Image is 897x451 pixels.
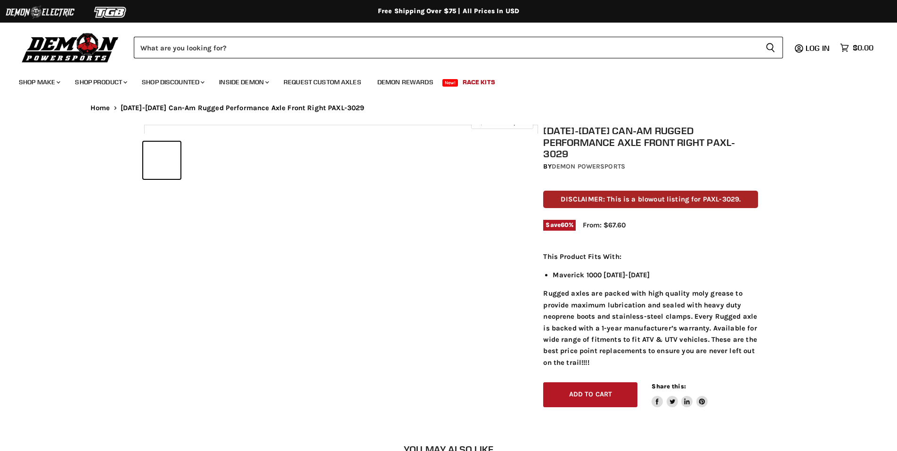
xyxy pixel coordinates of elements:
[543,382,637,407] button: Add to cart
[543,125,758,160] h1: [DATE]-[DATE] Can-Am Rugged Performance Axle Front Right PAXL-3029
[801,44,835,52] a: Log in
[543,161,758,172] div: by
[543,251,758,262] p: This Product Fits With:
[835,41,878,55] a: $0.00
[476,119,528,126] span: Click to expand
[442,79,458,87] span: New!
[652,382,708,407] aside: Share this:
[569,390,612,398] span: Add to cart
[553,269,758,281] li: Maverick 1000 [DATE]-[DATE]
[806,43,830,53] span: Log in
[121,104,365,112] span: [DATE]-[DATE] Can-Am Rugged Performance Axle Front Right PAXL-3029
[583,221,626,229] span: From: $67.60
[143,142,180,179] button: 2016-2018 Can-Am Rugged Performance Axle Front Right PAXL-3029 thumbnail
[456,72,502,92] a: Race Kits
[90,104,110,112] a: Home
[543,191,758,208] p: DISCLAIMER: This is a blowout listing for PAXL-3029.
[552,162,625,170] a: Demon Powersports
[72,7,825,16] div: Free Shipping Over $75 | All Prices In USD
[212,72,275,92] a: Inside Demon
[19,31,122,64] img: Demon Powersports
[134,37,783,58] form: Product
[853,43,873,52] span: $0.00
[134,37,758,58] input: Search
[12,72,66,92] a: Shop Make
[277,72,368,92] a: Request Custom Axles
[135,72,210,92] a: Shop Discounted
[68,72,133,92] a: Shop Product
[758,37,783,58] button: Search
[543,251,758,368] div: Rugged axles are packed with high quality moly grease to provide maximum lubrication and sealed w...
[543,220,576,230] span: Save %
[652,383,685,390] span: Share this:
[370,72,440,92] a: Demon Rewards
[75,3,146,21] img: TGB Logo 2
[12,69,871,92] ul: Main menu
[5,3,75,21] img: Demon Electric Logo 2
[72,104,825,112] nav: Breadcrumbs
[561,221,569,228] span: 60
